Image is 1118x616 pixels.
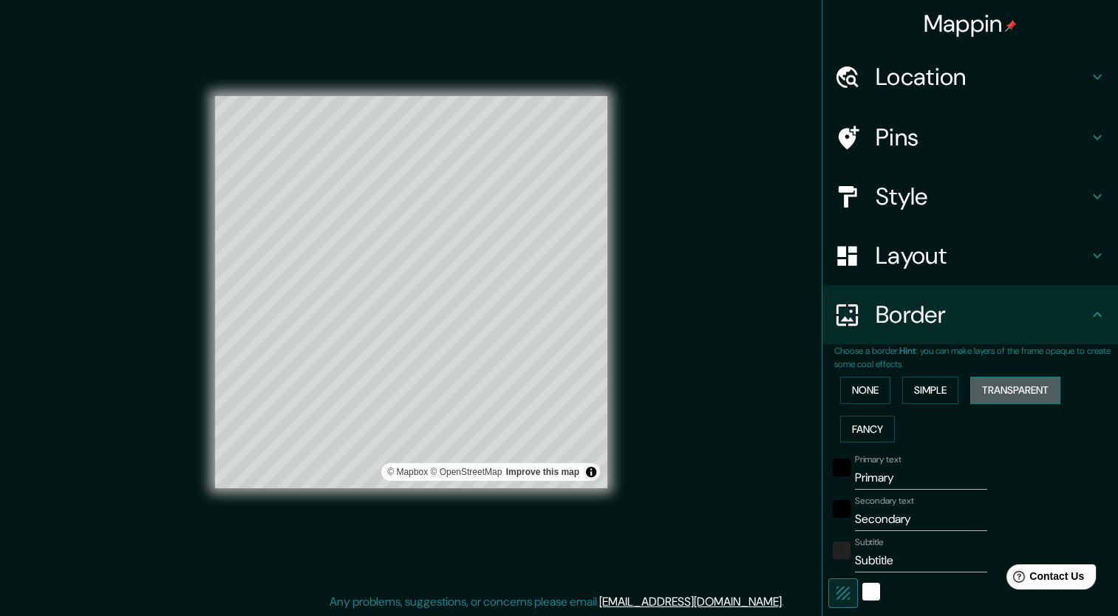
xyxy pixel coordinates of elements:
button: black [833,459,851,476]
div: Location [822,47,1118,106]
h4: Mappin [924,9,1018,38]
div: Style [822,167,1118,226]
a: OpenStreetMap [430,467,502,477]
b: Hint [899,345,916,357]
iframe: Help widget launcher [986,558,1102,600]
div: . [786,593,789,611]
div: . [784,593,786,611]
div: Pins [822,108,1118,167]
button: Transparent [970,377,1060,404]
button: black [833,500,851,518]
p: Any problems, suggestions, or concerns please email . [330,593,784,611]
label: Primary text [855,454,901,466]
a: Map feedback [506,467,579,477]
img: pin-icon.png [1005,20,1017,32]
div: Border [822,285,1118,344]
p: Choose a border. : you can make layers of the frame opaque to create some cool effects. [834,344,1118,371]
button: white [862,583,880,600]
h4: Location [876,62,1088,92]
button: None [840,377,890,404]
button: Simple [902,377,958,404]
div: Layout [822,226,1118,285]
h4: Border [876,300,1088,329]
button: Toggle attribution [582,463,600,481]
label: Secondary text [855,495,914,507]
h4: Style [876,182,1088,211]
button: Fancy [840,416,895,443]
a: Mapbox [387,467,428,477]
h4: Layout [876,241,1088,270]
a: [EMAIL_ADDRESS][DOMAIN_NAME] [599,594,782,609]
button: color-222222 [833,541,851,559]
h4: Pins [876,123,1088,152]
label: Subtitle [855,536,884,549]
